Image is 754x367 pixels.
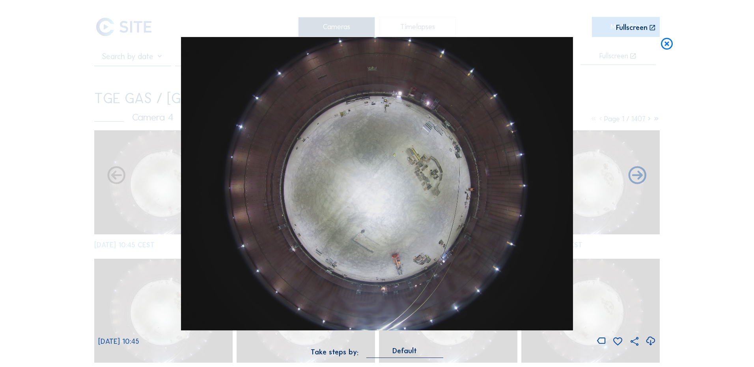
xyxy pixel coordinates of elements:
div: Default [392,347,417,354]
i: Forward [106,165,127,187]
img: Image [181,37,573,331]
i: Back [627,165,648,187]
div: Default [366,347,443,358]
div: Take steps by: [311,348,358,356]
div: Fullscreen [616,24,648,32]
span: [DATE] 10:45 [98,337,139,346]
